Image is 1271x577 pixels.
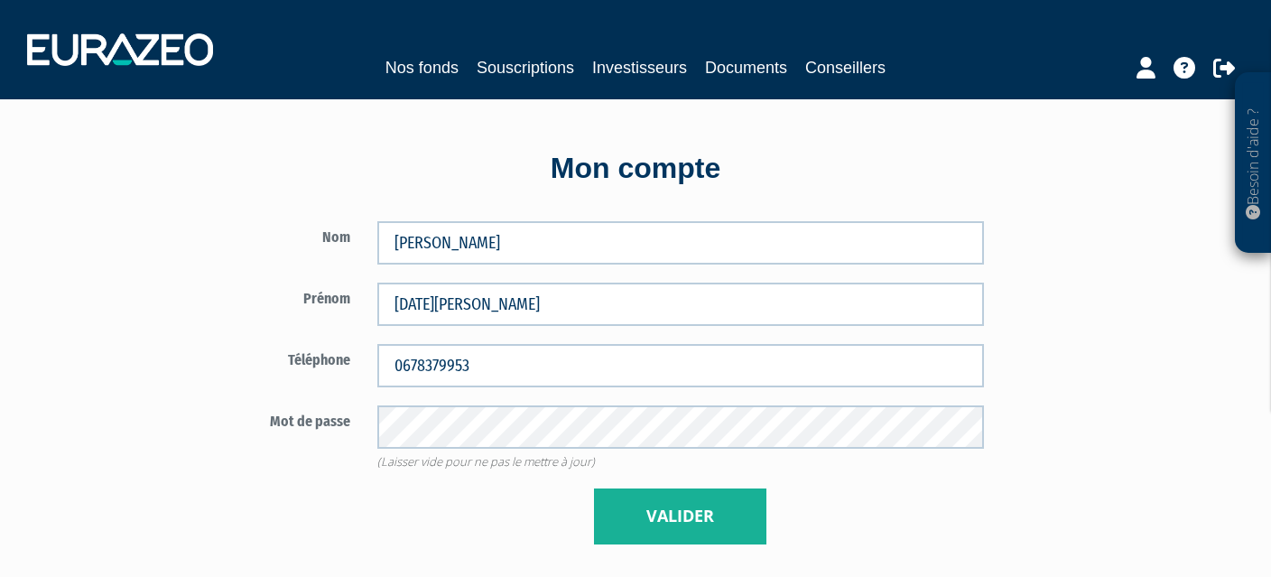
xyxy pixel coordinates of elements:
label: Mot de passe [153,405,364,433]
label: Nom [153,221,364,248]
div: Mon compte [121,148,1150,190]
button: Valider [594,489,766,544]
a: Conseillers [805,55,886,80]
span: (Laisser vide pour ne pas le mettre à jour) [377,453,595,470]
a: Souscriptions [477,55,574,80]
label: Téléphone [153,344,364,371]
label: Prénom [153,283,364,310]
a: Investisseurs [592,55,687,80]
a: Documents [705,55,787,80]
img: 1732889491-logotype_eurazeo_blanc_rvb.png [27,33,213,66]
a: Nos fonds [385,55,459,80]
p: Besoin d'aide ? [1243,82,1264,245]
